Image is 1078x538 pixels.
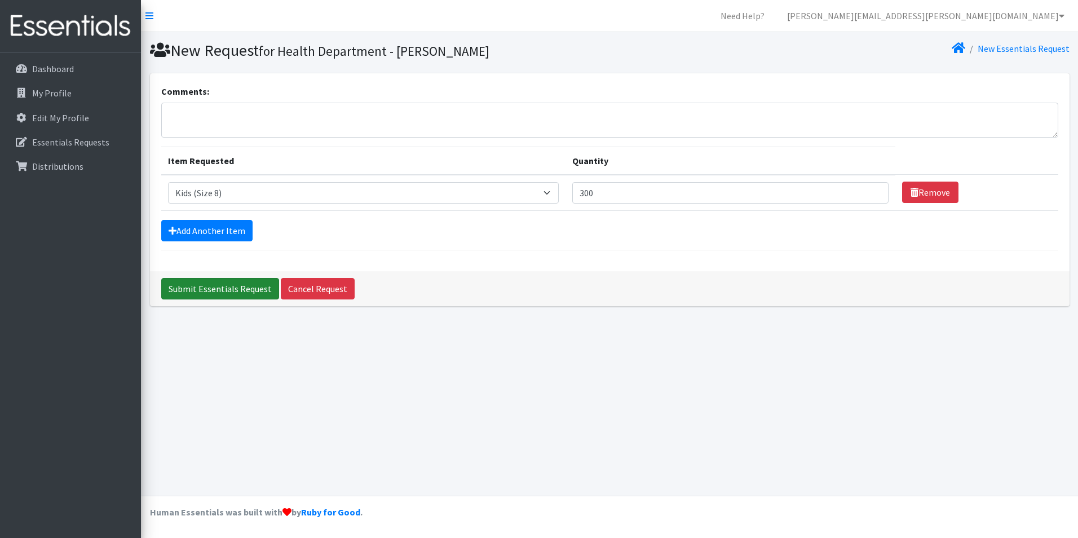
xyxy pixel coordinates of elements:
a: Cancel Request [281,278,355,299]
p: Essentials Requests [32,136,109,148]
a: [PERSON_NAME][EMAIL_ADDRESS][PERSON_NAME][DOMAIN_NAME] [778,5,1073,27]
p: My Profile [32,87,72,99]
a: Ruby for Good [301,506,360,518]
p: Distributions [32,161,83,172]
th: Item Requested [161,147,565,175]
label: Comments: [161,85,209,98]
h1: New Request [150,41,606,60]
p: Dashboard [32,63,74,74]
a: New Essentials Request [978,43,1070,54]
a: Distributions [5,155,136,178]
a: Remove [902,182,958,203]
a: Dashboard [5,58,136,80]
a: Essentials Requests [5,131,136,153]
a: Add Another Item [161,220,253,241]
a: My Profile [5,82,136,104]
input: Submit Essentials Request [161,278,279,299]
a: Need Help? [712,5,774,27]
img: HumanEssentials [5,7,136,45]
p: Edit My Profile [32,112,89,124]
small: for Health Department - [PERSON_NAME] [259,43,489,59]
strong: Human Essentials was built with by . [150,506,363,518]
th: Quantity [565,147,895,175]
a: Edit My Profile [5,107,136,129]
